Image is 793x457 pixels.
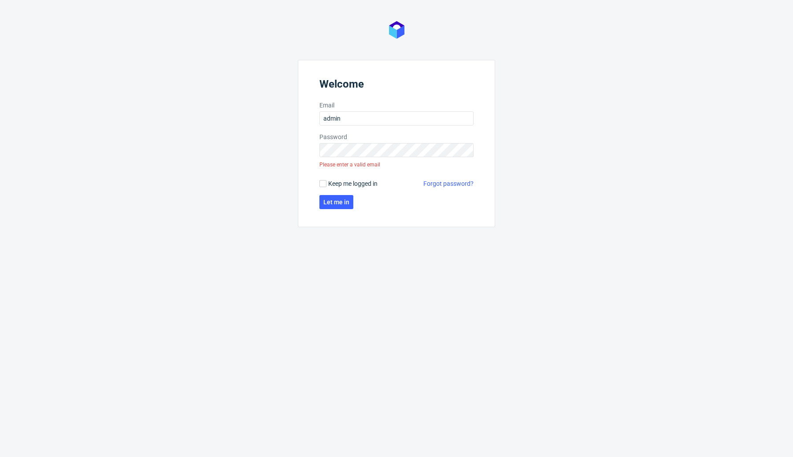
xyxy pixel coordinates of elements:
a: Forgot password? [423,179,474,188]
button: Let me in [319,195,353,209]
label: Password [319,133,474,141]
header: Welcome [319,78,474,94]
span: Let me in [323,199,349,205]
label: Email [319,101,474,110]
div: Please enter a valid email [319,157,380,172]
span: Keep me logged in [328,179,378,188]
input: you@youremail.com [319,111,474,125]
